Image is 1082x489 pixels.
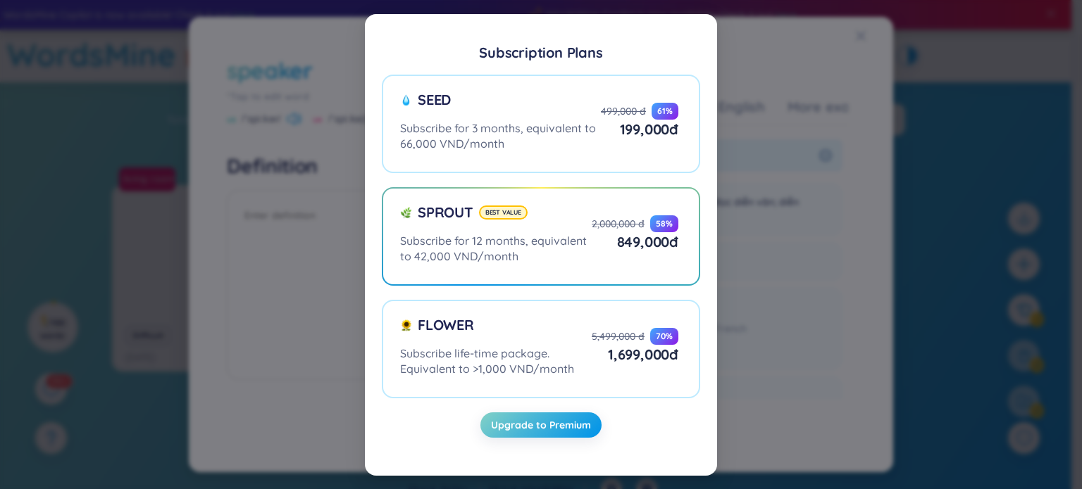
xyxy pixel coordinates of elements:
div: Flower [400,315,592,345]
span: Upgrade to Premium [491,418,591,432]
div: Subscription Plans [479,45,602,61]
div: Best value [479,205,528,220]
img: flower [400,319,412,331]
div: 849,000 đ [592,231,678,251]
div: 499,000 đ [601,103,646,118]
div: 1,699,000 đ [592,344,678,364]
div: 2,000,000 đ [592,216,645,230]
div: 61 % [652,102,678,119]
div: 70 % [650,327,678,344]
img: seed [400,94,412,106]
div: Seed [400,90,601,120]
img: sprout [400,206,412,218]
div: Subscribe life-time package. Equivalent to >1,000 VND/month [400,345,592,376]
div: Subscribe for 3 months, equivalent to 66,000 VND/month [400,120,601,151]
div: 58 % [650,215,678,231]
button: Upgrade to Premium [480,412,602,438]
div: 199,000 đ [601,119,678,139]
div: Subscribe for 12 months, equivalent to 42,000 VND/month [400,233,592,264]
div: Sprout [400,203,592,233]
div: 5,499,000 đ [592,329,645,343]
